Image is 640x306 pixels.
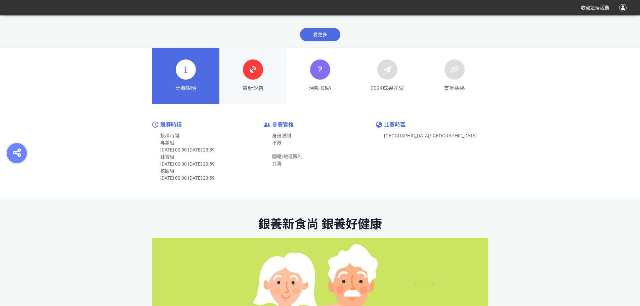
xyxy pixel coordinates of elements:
[160,175,187,181] span: [DATE] 00:00
[160,168,174,174] span: 校園組
[258,217,382,231] strong: 銀養新食尚 銀養好健康
[272,133,291,138] span: 身份限制
[376,122,382,128] img: icon-timezone.9e564b4.png
[272,161,282,166] span: 台灣
[152,48,219,104] a: 比賽說明
[309,84,331,92] span: 活動 Q&A
[287,48,354,104] a: 活動 Q&A
[219,48,287,104] a: 最新公告
[384,122,406,128] span: 比賽時區
[371,84,404,92] span: 2024成果花絮
[187,147,188,152] span: -
[188,147,215,152] span: [DATE] 23:59
[160,154,174,160] span: 社會組
[272,154,302,159] span: 國籍/地區限制
[175,84,197,92] span: 比賽說明
[160,147,187,152] span: [DATE] 00:00
[188,175,215,181] span: [DATE] 23:59
[300,28,340,41] span: 看更多
[272,140,282,145] span: 不限
[187,161,188,167] span: -
[160,140,174,145] span: 專業組
[160,133,179,138] span: 投稿時間
[264,123,270,127] img: icon-enter-limit.61bcfae.png
[152,122,158,128] img: icon-time.04e13fc.png
[272,122,294,128] span: 參賽資格
[188,161,215,167] span: [DATE] 23:59
[160,161,187,167] span: [DATE] 00:00
[187,175,188,181] span: -
[581,5,609,10] span: 收藏這個活動
[384,133,477,138] span: [GEOGRAPHIC_DATA]/[GEOGRAPHIC_DATA]
[354,48,421,104] a: 2024成果花絮
[242,84,264,92] span: 最新公告
[160,122,182,128] span: 競賽時程
[421,48,488,104] a: 質地專區
[444,84,465,92] span: 質地專區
